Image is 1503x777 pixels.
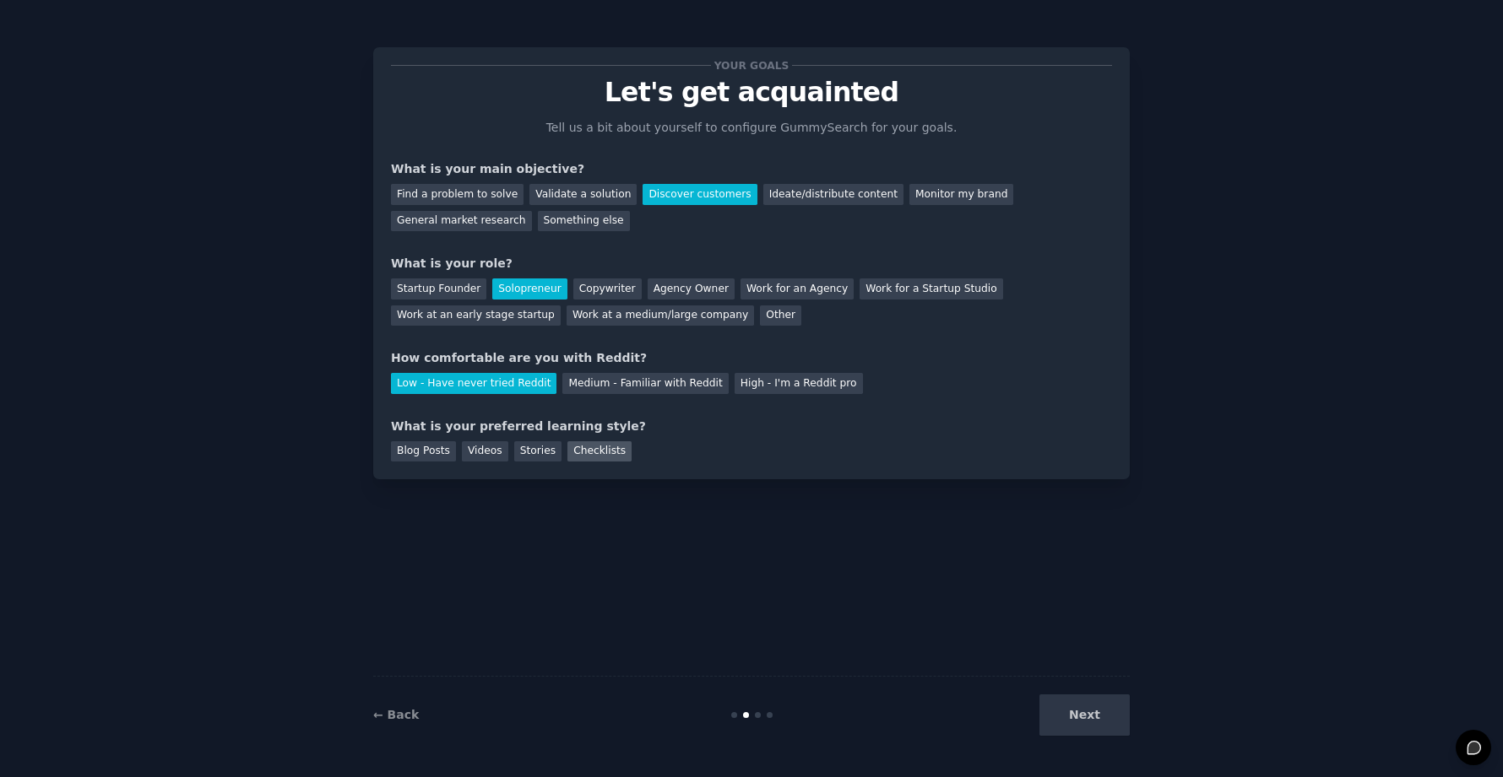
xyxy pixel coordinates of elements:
div: Solopreneur [492,278,567,299]
div: Work for an Agency [741,278,854,299]
p: Let's get acquainted [391,78,1112,107]
div: Ideate/distribute content [763,184,903,205]
div: What is your preferred learning style? [391,418,1112,435]
div: Work at a medium/large company [567,305,754,326]
div: Validate a solution [529,184,637,205]
div: Find a problem to solve [391,184,524,205]
a: ← Back [373,708,419,721]
div: Other [760,305,801,326]
div: What is your role? [391,255,1112,272]
div: Videos [462,441,508,462]
div: Work for a Startup Studio [860,278,1002,299]
div: General market research [391,211,532,232]
div: Low - Have never tried Reddit [391,373,556,394]
span: Your goals [711,57,792,74]
div: Blog Posts [391,441,456,462]
div: What is your main objective? [391,160,1112,178]
div: Something else [538,211,630,232]
div: Monitor my brand [909,184,1013,205]
div: Work at an early stage startup [391,305,561,326]
p: Tell us a bit about yourself to configure GummySearch for your goals. [539,119,964,137]
div: Agency Owner [648,278,735,299]
div: Checklists [567,441,632,462]
div: Stories [514,441,562,462]
div: Startup Founder [391,278,486,299]
div: How comfortable are you with Reddit? [391,349,1112,367]
div: Medium - Familiar with Reddit [562,373,728,394]
div: Discover customers [643,184,757,205]
div: Copywriter [573,278,642,299]
div: High - I'm a Reddit pro [735,373,863,394]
